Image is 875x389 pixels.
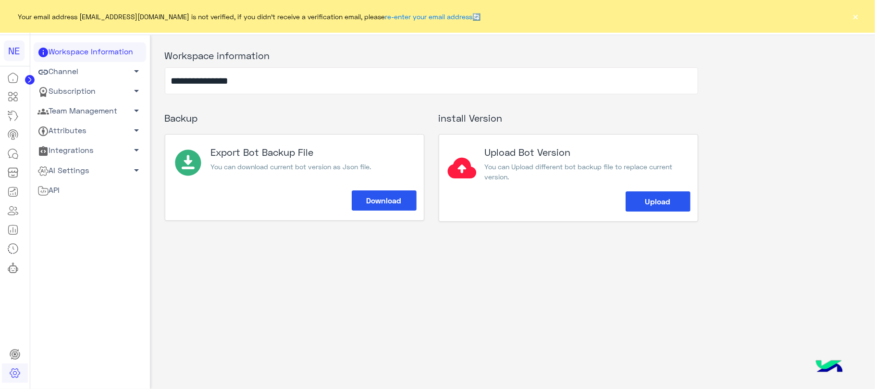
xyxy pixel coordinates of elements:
a: Attributes [34,121,146,141]
p: You can download current bot version as Json file. [211,162,371,172]
h3: Backup [165,105,424,131]
h3: Upload Bot Version [485,147,683,158]
button: × [851,12,861,21]
p: You can Upload different bot backup file to replace current version. [485,162,683,182]
div: NE [4,40,25,61]
a: AI Settings [34,161,146,180]
img: hulul-logo.png [813,351,846,384]
span: arrow_drop_down [131,85,143,97]
button: Download [352,190,417,211]
a: Subscription [34,82,146,101]
a: Channel [34,62,146,82]
span: arrow_drop_down [131,144,143,156]
span: API [37,184,60,197]
a: Workspace Information [34,42,146,62]
h3: install Version [439,105,698,131]
span: arrow_drop_down [131,164,143,176]
h3: Export Bot Backup File [211,147,371,158]
a: re-enter your email address [385,13,473,21]
span: arrow_drop_down [131,105,143,116]
label: Workspace information [165,48,270,63]
a: Team Management [34,101,146,121]
span: arrow_drop_down [131,125,143,136]
span: arrow_drop_down [131,65,143,77]
span: Your email address [EMAIL_ADDRESS][DOMAIN_NAME] is not verified, if you didn't receive a verifica... [18,12,481,22]
a: API [34,180,146,200]
a: Integrations [34,141,146,161]
button: Upload [626,191,690,212]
